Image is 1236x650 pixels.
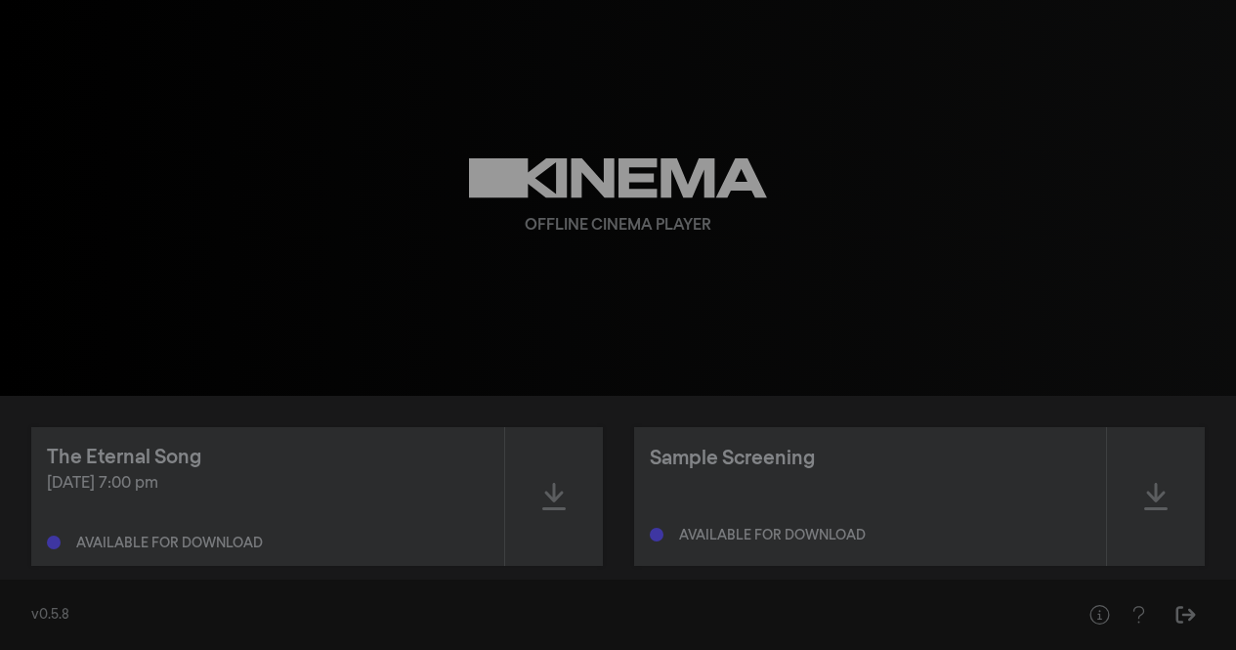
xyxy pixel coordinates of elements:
button: Help [1119,595,1158,634]
div: Offline Cinema Player [525,214,711,238]
div: v0.5.8 [31,605,1041,626]
button: Help [1080,595,1119,634]
div: Sample Screening [650,444,815,473]
div: Available for download [679,529,866,542]
div: Available for download [76,537,263,550]
div: [DATE] 7:00 pm [47,472,489,496]
button: Sign Out [1166,595,1205,634]
div: The Eternal Song [47,443,201,472]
